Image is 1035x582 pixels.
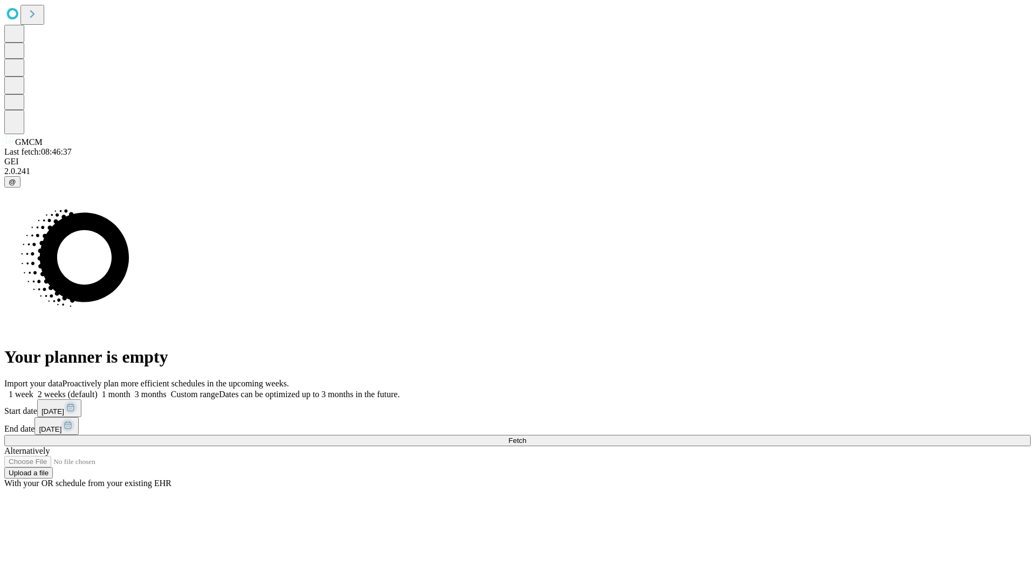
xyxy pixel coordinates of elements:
[4,446,50,455] span: Alternatively
[4,435,1031,446] button: Fetch
[34,417,79,435] button: [DATE]
[42,407,64,415] span: [DATE]
[4,479,171,488] span: With your OR schedule from your existing EHR
[508,436,526,445] span: Fetch
[63,379,289,388] span: Proactively plan more efficient schedules in the upcoming weeks.
[4,467,53,479] button: Upload a file
[15,137,43,147] span: GMCM
[4,417,1031,435] div: End date
[9,390,33,399] span: 1 week
[171,390,219,399] span: Custom range
[4,147,72,156] span: Last fetch: 08:46:37
[102,390,130,399] span: 1 month
[4,399,1031,417] div: Start date
[4,167,1031,176] div: 2.0.241
[135,390,167,399] span: 3 months
[38,390,98,399] span: 2 weeks (default)
[39,425,61,433] span: [DATE]
[9,178,16,186] span: @
[4,157,1031,167] div: GEI
[37,399,81,417] button: [DATE]
[4,379,63,388] span: Import your data
[219,390,399,399] span: Dates can be optimized up to 3 months in the future.
[4,176,20,188] button: @
[4,347,1031,367] h1: Your planner is empty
